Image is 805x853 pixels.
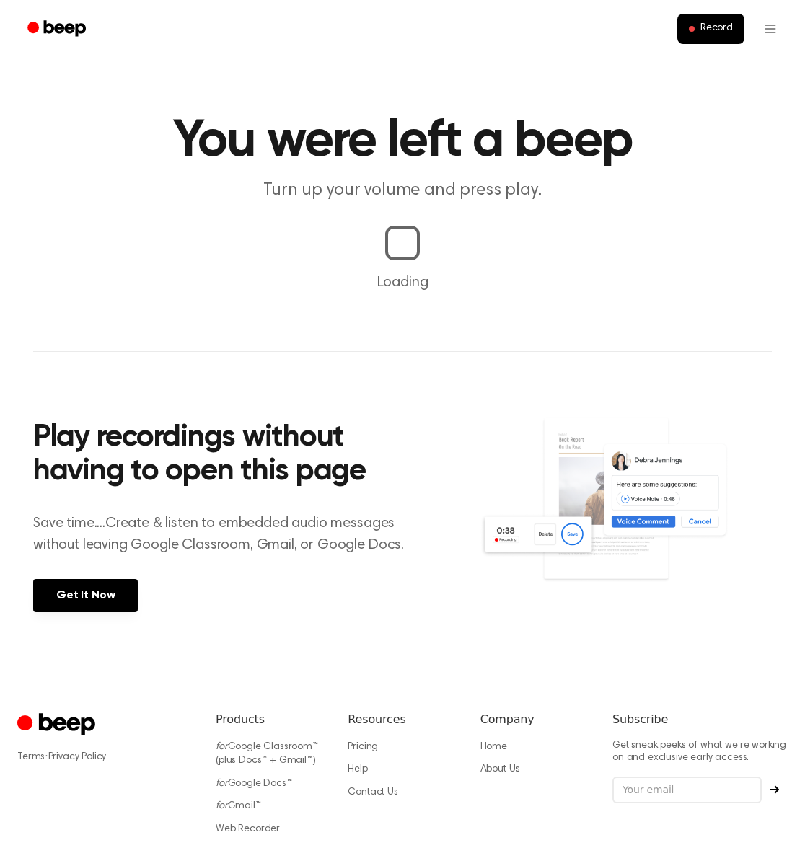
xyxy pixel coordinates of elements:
[348,764,367,774] a: Help
[17,272,788,293] p: Loading
[753,12,788,46] button: Open menu
[762,785,788,794] button: Subscribe
[612,740,788,765] p: Get sneak peeks of what we’re working on and exclusive early access.
[216,711,325,728] h6: Products
[612,711,788,728] h6: Subscribe
[677,14,744,44] button: Record
[480,417,772,611] img: Voice Comments on Docs and Recording Widget
[17,711,99,739] a: Cruip
[348,711,457,728] h6: Resources
[17,15,99,43] a: Beep
[216,742,228,752] i: for
[348,742,378,752] a: Pricing
[700,22,733,35] span: Record
[612,777,762,804] input: Your email
[33,115,772,167] h1: You were left a beep
[216,742,318,766] a: forGoogle Classroom™ (plus Docs™ + Gmail™)
[33,513,422,556] p: Save time....Create & listen to embedded audio messages without leaving Google Classroom, Gmail, ...
[17,750,193,764] div: ·
[48,752,107,762] a: Privacy Policy
[216,779,228,789] i: for
[17,752,45,762] a: Terms
[33,421,422,490] h2: Play recordings without having to open this page
[216,801,228,811] i: for
[480,764,520,774] a: About Us
[480,742,507,752] a: Home
[216,779,292,789] a: forGoogle Docs™
[348,787,397,797] a: Contact Us
[480,711,589,728] h6: Company
[216,801,261,811] a: forGmail™
[33,579,138,612] a: Get It Now
[216,824,280,834] a: Web Recorder
[126,179,679,203] p: Turn up your volume and press play.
